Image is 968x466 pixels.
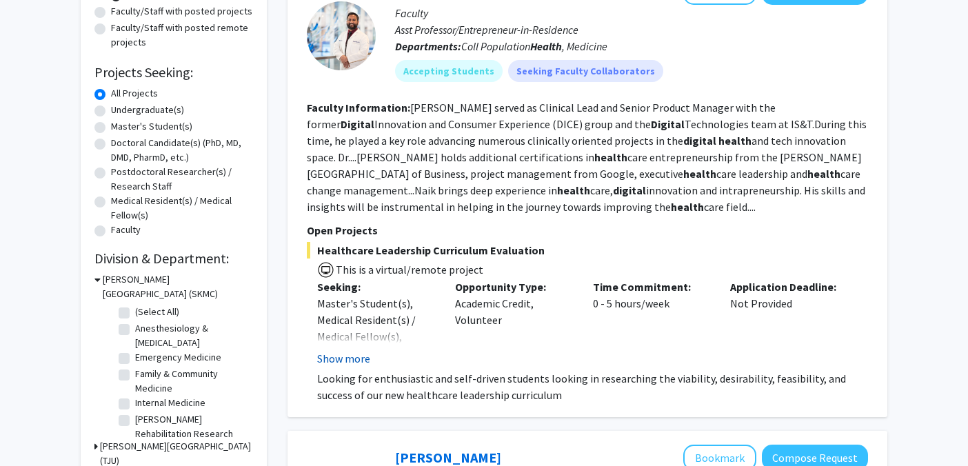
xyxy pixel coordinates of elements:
[395,449,501,466] a: [PERSON_NAME]
[508,60,663,82] mat-chip: Seeking Faculty Collaborators
[111,223,141,237] label: Faculty
[461,39,607,53] span: Coll Population , Medicine
[111,165,253,194] label: Postdoctoral Researcher(s) / Research Staff
[341,117,374,131] b: Digital
[307,222,868,239] p: Open Projects
[111,4,252,19] label: Faculty/Staff with posted projects
[613,183,646,197] b: digital
[718,134,752,148] b: health
[135,412,250,456] label: [PERSON_NAME] Rehabilitation Research Institute
[395,39,461,53] b: Departments:
[307,101,410,114] b: Faculty Information:
[455,278,572,295] p: Opportunity Type:
[111,103,184,117] label: Undergraduate(s)
[395,21,868,38] p: Asst Professor/Entrepreneur-in-Residence
[135,321,250,350] label: Anesthesiology & [MEDICAL_DATA]
[317,278,434,295] p: Seeking:
[94,250,253,267] h2: Division & Department:
[651,117,685,131] b: Digital
[10,404,59,456] iframe: Chat
[334,263,483,276] span: This is a virtual/remote project
[111,136,253,165] label: Doctoral Candidate(s) (PhD, MD, DMD, PharmD, etc.)
[317,370,868,403] p: Looking for enthusiastic and self-driven students looking in researching the viability, desirabil...
[395,5,868,21] p: Faculty
[317,295,434,361] div: Master's Student(s), Medical Resident(s) / Medical Fellow(s), Faculty
[557,183,590,197] b: health
[593,278,710,295] p: Time Commitment:
[111,194,253,223] label: Medical Resident(s) / Medical Fellow(s)
[94,64,253,81] h2: Projects Seeking:
[307,101,867,214] fg-read-more: [PERSON_NAME] served as Clinical Lead and Senior Product Manager with the former Innovation and C...
[720,278,858,367] div: Not Provided
[135,396,205,410] label: Internal Medicine
[111,119,192,134] label: Master's Student(s)
[135,305,179,319] label: (Select All)
[671,200,704,214] b: health
[135,367,250,396] label: Family & Community Medicine
[594,150,627,164] b: health
[103,272,253,301] h3: [PERSON_NAME][GEOGRAPHIC_DATA] (SKMC)
[111,86,158,101] label: All Projects
[807,167,840,181] b: health
[683,134,716,148] b: digital
[135,350,221,365] label: Emergency Medicine
[530,39,562,53] b: Health
[683,167,716,181] b: health
[445,278,583,367] div: Academic Credit, Volunteer
[317,350,370,367] button: Show more
[395,60,503,82] mat-chip: Accepting Students
[730,278,847,295] p: Application Deadline:
[583,278,720,367] div: 0 - 5 hours/week
[111,21,253,50] label: Faculty/Staff with posted remote projects
[307,242,868,259] span: Healthcare Leadership Curriculum Evaluation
